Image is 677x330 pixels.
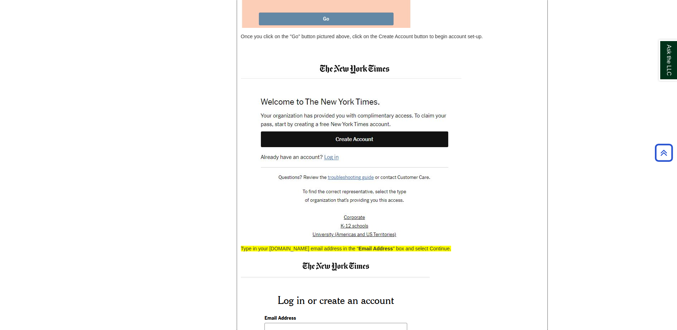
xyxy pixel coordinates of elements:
span: Once you click on the "Go" button pictured above, click on the Create Account button to begin acc... [241,34,483,39]
span: ” box and select Continue. [393,246,451,251]
span: Email Address [358,246,393,251]
span: Type in your [DOMAIN_NAME] email address in the “ [241,246,359,251]
a: Back to Top [652,148,675,157]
